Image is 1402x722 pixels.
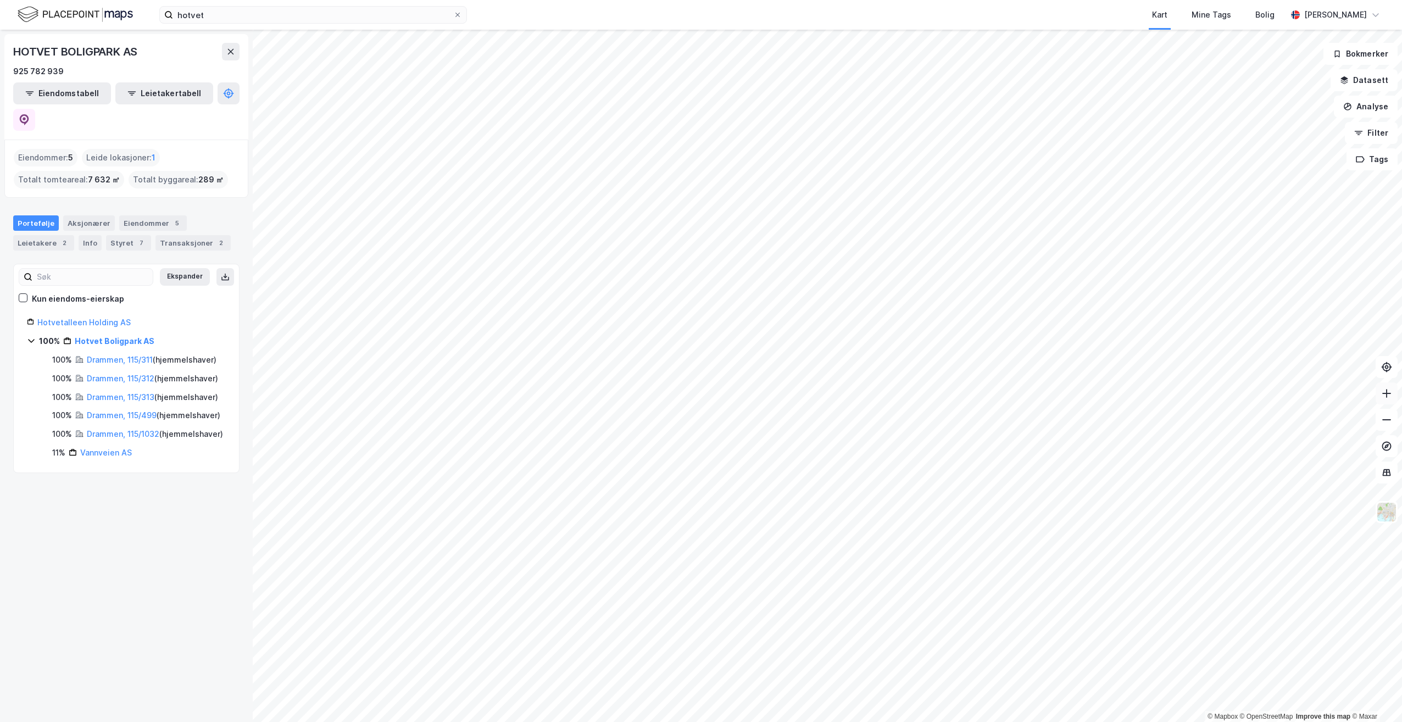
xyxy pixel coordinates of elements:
[1323,43,1398,65] button: Bokmerker
[87,353,216,366] div: ( hjemmelshaver )
[14,149,77,166] div: Eiendommer :
[1347,669,1402,722] iframe: Chat Widget
[1192,8,1231,21] div: Mine Tags
[88,173,120,186] span: 7 632 ㎡
[87,427,223,441] div: ( hjemmelshaver )
[1376,502,1397,523] img: Z
[13,65,64,78] div: 925 782 939
[52,372,72,385] div: 100%
[160,268,210,286] button: Ekspander
[87,392,154,402] a: Drammen, 115/313
[32,269,153,285] input: Søk
[136,237,147,248] div: 7
[87,372,218,385] div: ( hjemmelshaver )
[106,235,151,251] div: Styret
[18,5,133,24] img: logo.f888ab2527a4732fd821a326f86c7f29.svg
[52,353,72,366] div: 100%
[198,173,224,186] span: 289 ㎡
[155,235,231,251] div: Transaksjoner
[63,215,115,231] div: Aksjonærer
[1208,713,1238,720] a: Mapbox
[129,171,228,188] div: Totalt byggareal :
[52,427,72,441] div: 100%
[80,448,132,457] a: Vannveien AS
[52,409,72,422] div: 100%
[87,374,154,383] a: Drammen, 115/312
[87,391,218,404] div: ( hjemmelshaver )
[1152,8,1167,21] div: Kart
[1304,8,1367,21] div: [PERSON_NAME]
[68,151,73,164] span: 5
[215,237,226,248] div: 2
[87,410,157,420] a: Drammen, 115/499
[87,429,159,438] a: Drammen, 115/1032
[119,215,187,231] div: Eiendommer
[115,82,213,104] button: Leietakertabell
[1347,669,1402,722] div: Kontrollprogram for chat
[1255,8,1275,21] div: Bolig
[13,82,111,104] button: Eiendomstabell
[39,335,60,348] div: 100%
[52,446,65,459] div: 11%
[1347,148,1398,170] button: Tags
[79,235,102,251] div: Info
[52,391,72,404] div: 100%
[1334,96,1398,118] button: Analyse
[37,318,131,327] a: Hotvetalleen Holding AS
[87,355,153,364] a: Drammen, 115/311
[13,43,140,60] div: HOTVET BOLIGPARK AS
[1345,122,1398,144] button: Filter
[75,336,154,346] a: Hotvet Boligpark AS
[1296,713,1350,720] a: Improve this map
[152,151,155,164] span: 1
[14,171,124,188] div: Totalt tomteareal :
[82,149,160,166] div: Leide lokasjoner :
[32,292,124,306] div: Kun eiendoms-eierskap
[87,409,220,422] div: ( hjemmelshaver )
[1240,713,1293,720] a: OpenStreetMap
[13,235,74,251] div: Leietakere
[59,237,70,248] div: 2
[1331,69,1398,91] button: Datasett
[13,215,59,231] div: Portefølje
[171,218,182,229] div: 5
[173,7,453,23] input: Søk på adresse, matrikkel, gårdeiere, leietakere eller personer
